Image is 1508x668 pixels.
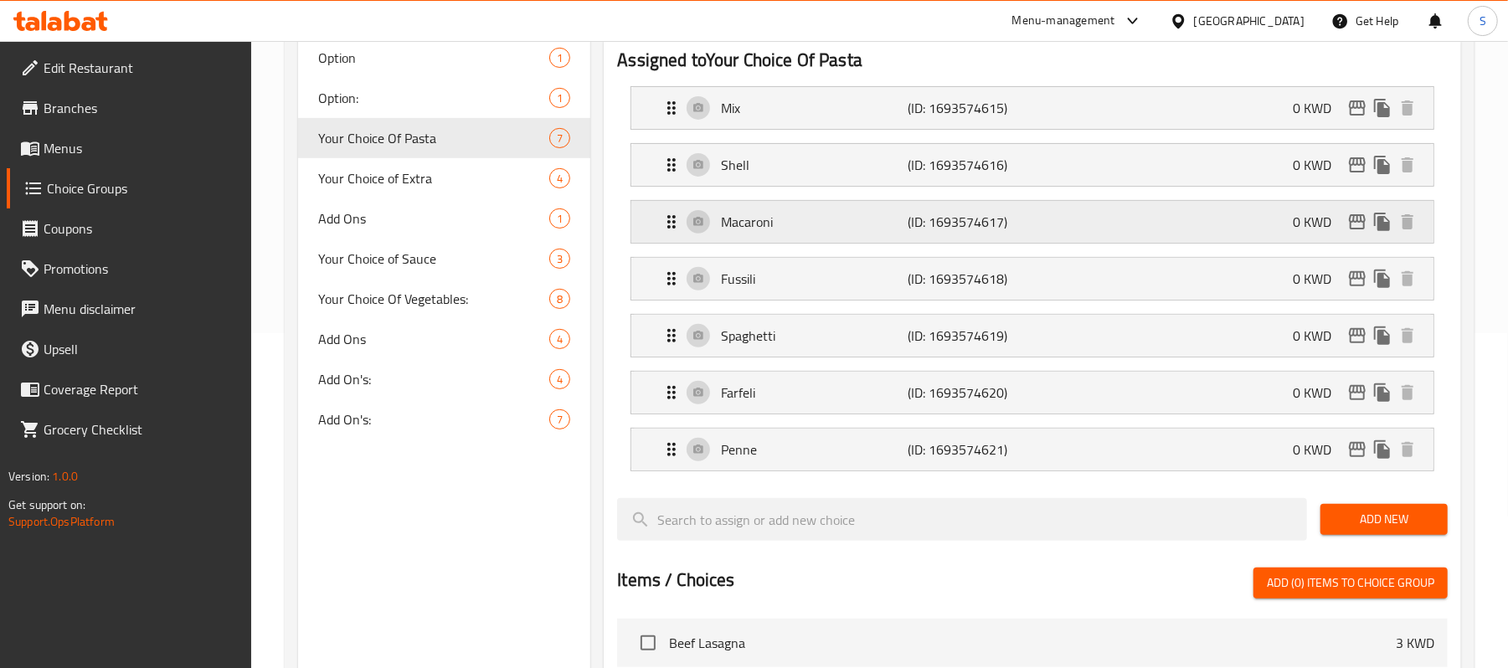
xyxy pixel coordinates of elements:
span: 4 [550,171,569,187]
span: 7 [550,412,569,428]
span: Beef Lasagna [669,633,1396,653]
span: Add Ons [318,208,549,229]
li: Expand [617,80,1448,136]
a: Branches [7,88,252,128]
button: delete [1395,266,1420,291]
div: Your Choice Of Vegetables:8 [298,279,590,319]
span: Edit Restaurant [44,58,239,78]
button: edit [1345,380,1370,405]
button: edit [1345,323,1370,348]
span: Your Choice Of Vegetables: [318,289,549,309]
button: edit [1345,209,1370,234]
button: Add New [1320,504,1448,535]
button: duplicate [1370,152,1395,177]
span: 1 [550,90,569,106]
a: Menus [7,128,252,168]
p: 0 KWD [1293,98,1345,118]
button: duplicate [1370,323,1395,348]
p: 0 KWD [1293,212,1345,232]
span: Add Ons [318,329,549,349]
div: Choices [549,409,570,429]
div: Expand [631,372,1433,414]
p: (ID: 1693574619) [908,326,1033,346]
li: Expand [617,250,1448,307]
button: duplicate [1370,95,1395,121]
div: Expand [631,201,1433,243]
p: 0 KWD [1293,326,1345,346]
span: Your Choice Of Pasta [318,128,549,148]
span: 4 [550,331,569,347]
span: Choice Groups [47,178,239,198]
span: 3 [550,251,569,267]
li: Expand [617,136,1448,193]
p: (ID: 1693574615) [908,98,1033,118]
button: duplicate [1370,266,1395,291]
span: S [1480,12,1486,30]
a: Support.OpsPlatform [8,511,115,532]
div: Option:1 [298,78,590,118]
span: 1 [550,50,569,66]
p: 3 KWD [1396,633,1434,653]
p: Fussili [721,269,908,289]
span: Menu disclaimer [44,299,239,319]
div: Add On's:7 [298,399,590,439]
p: (ID: 1693574616) [908,155,1033,175]
div: Your Choice of Extra4 [298,158,590,198]
button: duplicate [1370,380,1395,405]
p: Spaghetti [721,326,908,346]
button: edit [1345,152,1370,177]
a: Coverage Report [7,369,252,409]
div: Choices [549,48,570,68]
span: 8 [550,291,569,307]
p: (ID: 1693574617) [908,212,1033,232]
div: Choices [549,208,570,229]
div: Your Choice Of Pasta7 [298,118,590,158]
div: Add Ons4 [298,319,590,359]
p: Shell [721,155,908,175]
button: delete [1395,323,1420,348]
div: Choices [549,249,570,269]
span: Option: [318,88,549,108]
div: Expand [631,144,1433,186]
a: Grocery Checklist [7,409,252,450]
div: Add Ons1 [298,198,590,239]
div: Expand [631,87,1433,129]
li: Expand [617,421,1448,478]
a: Menu disclaimer [7,289,252,329]
button: edit [1345,437,1370,462]
span: Menus [44,138,239,158]
a: Upsell [7,329,252,369]
li: Expand [617,193,1448,250]
span: Promotions [44,259,239,279]
span: 1 [550,211,569,227]
div: Choices [549,168,570,188]
div: Choices [549,369,570,389]
li: Expand [617,364,1448,421]
p: 0 KWD [1293,383,1345,403]
span: Your Choice of Sauce [318,249,549,269]
div: Expand [631,429,1433,470]
li: Expand [617,307,1448,364]
div: Expand [631,315,1433,357]
span: 1.0.0 [52,465,78,487]
div: Choices [549,329,570,349]
button: delete [1395,152,1420,177]
p: 0 KWD [1293,155,1345,175]
span: Upsell [44,339,239,359]
button: delete [1395,437,1420,462]
span: Add On's: [318,369,549,389]
span: Option [318,48,549,68]
div: Choices [549,88,570,108]
button: duplicate [1370,209,1395,234]
div: Add On's:4 [298,359,590,399]
button: duplicate [1370,437,1395,462]
p: Mix [721,98,908,118]
span: Add (0) items to choice group [1267,573,1434,593]
span: Your Choice of Extra [318,168,549,188]
span: 4 [550,372,569,388]
a: Promotions [7,249,252,289]
div: Menu-management [1012,11,1115,31]
button: delete [1395,95,1420,121]
span: Add On's: [318,409,549,429]
button: Add (0) items to choice group [1253,568,1448,599]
